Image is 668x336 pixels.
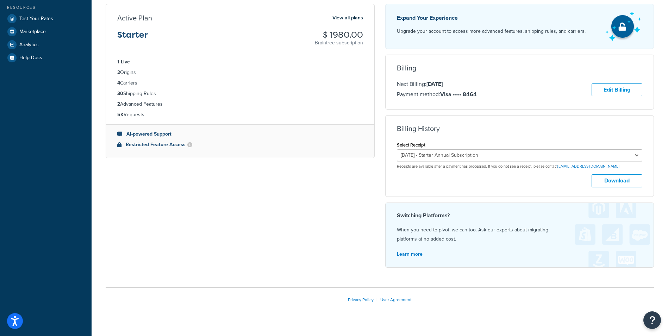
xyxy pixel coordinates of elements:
a: Edit Billing [592,83,642,97]
strong: 30 [117,90,123,97]
p: Receipts are available after a payment has processed. If you do not see a receipt, please contact [397,164,643,169]
strong: 4 [117,79,120,87]
button: Download [592,174,642,187]
span: Marketplace [19,29,46,35]
h3: Starter [117,30,148,45]
strong: Visa •••• 8464 [440,90,477,98]
span: | [376,297,377,303]
p: Next Billing: [397,80,477,89]
h3: Billing History [397,125,440,132]
strong: 2 [117,69,120,76]
a: [EMAIL_ADDRESS][DOMAIN_NAME] [557,163,619,169]
span: Analytics [19,42,39,48]
p: When you need to pivot, we can too. Ask our experts about migrating platforms at no added cost. [397,225,643,244]
a: Analytics [5,38,86,51]
span: Test Your Rates [19,16,53,22]
p: Braintree subscription [315,39,363,46]
a: Learn more [397,250,423,258]
a: Test Your Rates [5,12,86,25]
p: Payment method: [397,90,477,99]
h3: Active Plan [117,14,152,22]
li: Restricted Feature Access [117,141,363,149]
a: Marketplace [5,25,86,38]
li: Carriers [117,79,363,87]
a: View all plans [332,13,363,23]
div: Resources [5,5,86,11]
span: Help Docs [19,55,42,61]
li: Advanced Features [117,100,363,108]
strong: 5K [117,111,124,118]
strong: 1 Live [117,58,130,66]
p: Upgrade your account to access more advanced features, shipping rules, and carriers. [397,26,586,36]
a: Privacy Policy [348,297,374,303]
button: Open Resource Center [643,311,661,329]
a: User Agreement [380,297,412,303]
label: Select Receipt [397,142,425,148]
li: AI-powered Support [117,130,363,138]
h3: Billing [397,64,416,72]
h3: $ 1980.00 [315,30,363,39]
a: Help Docs [5,51,86,64]
strong: 2 [117,100,120,108]
a: Expand Your Experience Upgrade your account to access more advanced features, shipping rules, and... [385,4,654,49]
li: Requests [117,111,363,119]
h4: Switching Platforms? [397,211,643,220]
li: Shipping Rules [117,90,363,98]
li: Origins [117,69,363,76]
p: Expand Your Experience [397,13,586,23]
strong: [DATE] [426,80,443,88]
